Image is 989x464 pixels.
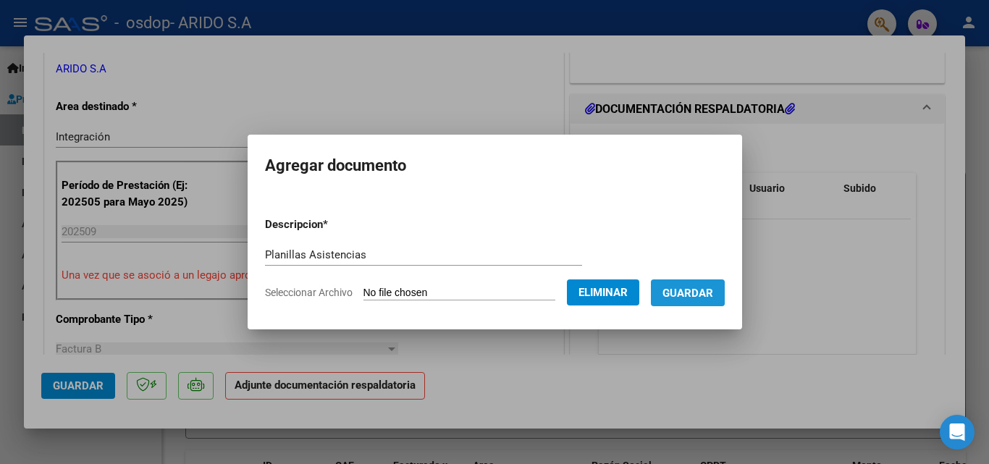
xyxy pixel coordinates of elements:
[265,287,353,298] span: Seleccionar Archivo
[578,286,628,299] span: Eliminar
[265,216,403,233] p: Descripcion
[567,279,639,305] button: Eliminar
[651,279,725,306] button: Guardar
[662,287,713,300] span: Guardar
[940,415,975,450] div: Open Intercom Messenger
[265,152,725,180] h2: Agregar documento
